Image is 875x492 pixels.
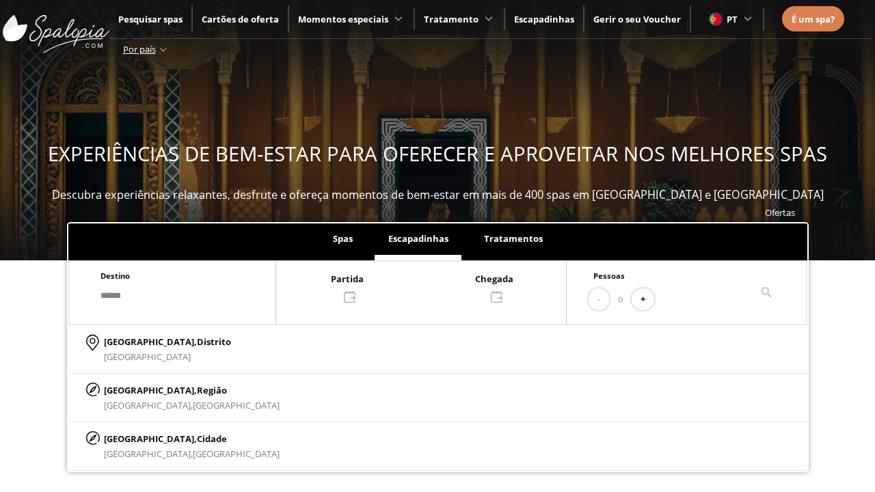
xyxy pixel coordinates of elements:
[589,288,609,311] button: -
[197,336,231,348] span: Distrito
[104,399,193,411] span: [GEOGRAPHIC_DATA],
[104,351,191,363] span: [GEOGRAPHIC_DATA]
[197,433,227,445] span: Cidade
[118,13,183,25] a: Pesquisar spas
[104,383,280,398] p: [GEOGRAPHIC_DATA],
[792,12,835,27] a: É um spa?
[765,206,795,219] a: Ofertas
[123,43,156,55] span: Por país
[104,448,193,460] span: [GEOGRAPHIC_DATA],
[48,140,827,167] span: EXPERIÊNCIAS DE BEM-ESTAR PARA OFERECER E APROVEITAR NOS MELHORES SPAS
[593,13,681,25] a: Gerir o seu Voucher
[193,399,280,411] span: [GEOGRAPHIC_DATA]
[100,271,130,281] span: Destino
[593,271,625,281] span: Pessoas
[104,334,231,349] p: [GEOGRAPHIC_DATA],
[104,431,280,446] p: [GEOGRAPHIC_DATA],
[333,232,353,245] span: Spas
[202,13,279,25] a: Cartões de oferta
[3,1,109,53] img: ImgLogoSpalopia.BvClDcEz.svg
[197,384,227,396] span: Região
[388,232,448,245] span: Escapadinhas
[792,13,835,25] span: É um spa?
[193,448,280,460] span: [GEOGRAPHIC_DATA]
[514,13,574,25] a: Escapadinhas
[52,187,824,202] span: Descubra experiências relaxantes, desfrute e ofereça momentos de bem-estar em mais de 400 spas em...
[632,288,654,311] button: +
[618,292,623,307] span: 0
[484,232,543,245] span: Tratamentos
